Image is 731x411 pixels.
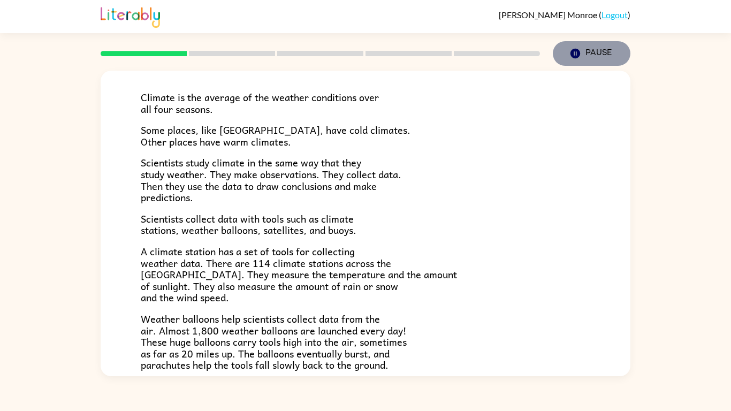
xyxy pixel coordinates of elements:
span: Some places, like [GEOGRAPHIC_DATA], have cold climates. Other places have warm climates. [141,122,410,149]
div: ( ) [499,10,630,20]
button: Pause [553,41,630,66]
span: Weather balloons help scientists collect data from the air. Almost 1,800 weather balloons are lau... [141,311,407,372]
span: Scientists study climate in the same way that they study weather. They make observations. They co... [141,155,401,205]
img: Literably [101,4,160,28]
a: Logout [601,10,628,20]
span: Climate is the average of the weather conditions over all four seasons. [141,89,379,117]
span: A climate station has a set of tools for collecting weather data. There are 114 climate stations ... [141,243,457,305]
span: Scientists collect data with tools such as climate stations, weather balloons, satellites, and bu... [141,211,356,238]
span: [PERSON_NAME] Monroe [499,10,599,20]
